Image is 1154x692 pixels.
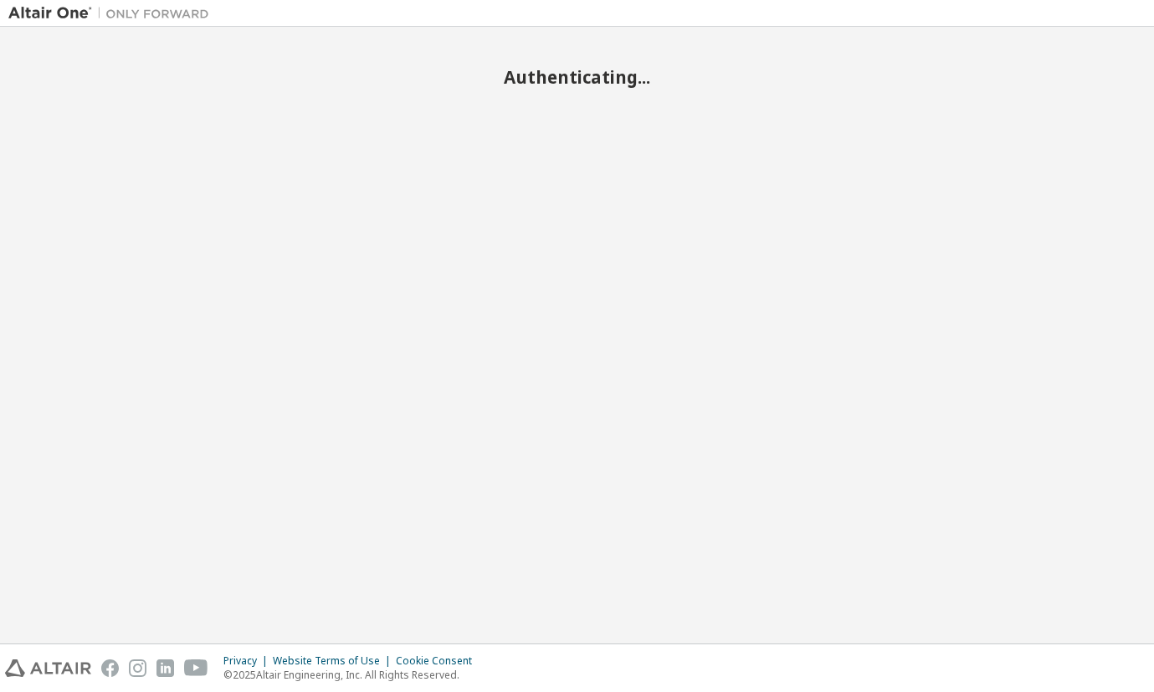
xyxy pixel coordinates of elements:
img: Altair One [8,5,218,22]
div: Website Terms of Use [273,654,396,668]
p: © 2025 Altair Engineering, Inc. All Rights Reserved. [223,668,482,682]
div: Privacy [223,654,273,668]
img: instagram.svg [129,659,146,677]
img: altair_logo.svg [5,659,91,677]
img: facebook.svg [101,659,119,677]
h2: Authenticating... [8,66,1146,88]
div: Cookie Consent [396,654,482,668]
img: youtube.svg [184,659,208,677]
img: linkedin.svg [156,659,174,677]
